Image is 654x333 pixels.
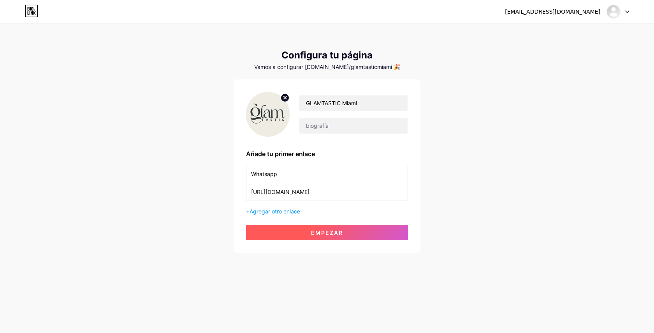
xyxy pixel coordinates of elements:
font: Agregar otro enlace [250,208,300,215]
img: profile pic [246,92,290,137]
font: Vamos a configurar [DOMAIN_NAME]/glamtasticmiami 🎉 [254,63,400,70]
font: Añade tu primer enlace [246,150,315,158]
input: URL (https://instagram.com/tunombre) [251,183,403,201]
font: Empezar [311,229,343,236]
input: Nombre del enlace (Mi Instagram) [251,165,403,183]
input: Su nombre [299,95,408,111]
button: Empezar [246,225,408,240]
img: glamtasticmiami [606,4,621,19]
font: Configura tu página [281,49,373,61]
font: + [246,208,250,215]
input: biografía [299,118,408,134]
font: [EMAIL_ADDRESS][DOMAIN_NAME] [505,9,600,15]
